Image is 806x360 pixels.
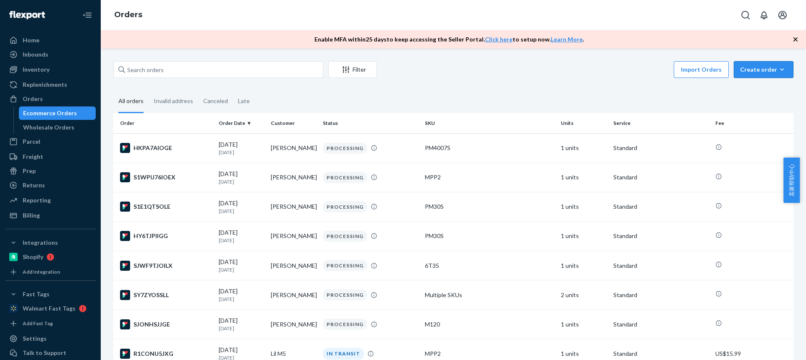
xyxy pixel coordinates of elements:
p: Standard [613,173,709,181]
th: Service [610,113,712,133]
button: Close Navigation [79,7,96,23]
p: Enable MFA within 25 days to keep accessing the Seller Portal. to setup now. . [314,35,584,44]
div: Add Integration [23,268,60,275]
td: 2 units [557,280,610,310]
td: [PERSON_NAME] [267,163,319,192]
button: Import Orders [674,61,729,78]
div: [DATE] [219,258,264,273]
td: Multiple SKUs [421,280,557,310]
div: MPP2 [425,173,554,181]
div: MPP2 [425,350,554,358]
div: Home [23,36,39,44]
input: Search orders [113,61,323,78]
a: Orders [114,10,142,19]
div: S1E1QTSOLE [120,202,212,212]
a: Inbounds [5,48,96,61]
a: Settings [5,332,96,345]
th: Fee [712,113,793,133]
div: Ecommerce Orders [23,109,77,117]
div: Create order [740,65,787,74]
a: Orders [5,92,96,106]
div: SY7ZYOSSLL [120,290,212,300]
a: Wholesale Orders [19,121,96,134]
td: [PERSON_NAME] [267,221,319,251]
button: Fast Tags [5,287,96,301]
div: [DATE] [219,140,264,156]
div: Shopify [23,253,43,261]
a: Inventory [5,63,96,76]
div: Prep [23,167,36,175]
button: Open account menu [774,7,791,23]
td: [PERSON_NAME] [267,280,319,310]
p: [DATE] [219,207,264,215]
div: SJWF9TJOILX [120,261,212,271]
div: HY6TJPIIGG [120,231,212,241]
td: [PERSON_NAME] [267,310,319,339]
td: [PERSON_NAME] [267,133,319,163]
a: Shopify [5,250,96,264]
div: Invalid address [154,90,193,112]
a: Learn More [551,36,583,43]
div: PROCESSING [323,231,367,242]
div: Late [238,90,250,112]
p: Standard [613,350,709,358]
div: PM4007S [425,144,554,152]
a: Returns [5,179,96,192]
th: Status [319,113,421,133]
div: Returns [23,181,45,189]
a: Add Fast Tag [5,319,96,329]
div: Fast Tags [23,290,50,298]
div: 6T35 [425,262,554,270]
p: [DATE] [219,178,264,185]
a: Reporting [5,194,96,207]
a: Click here [485,36,513,43]
button: Filter [328,61,377,78]
div: Parcel [23,137,40,146]
div: Inventory [23,65,50,74]
a: Parcel [5,135,96,148]
button: Integrations [5,236,96,249]
div: R1CONU5JXG [120,349,212,359]
div: [DATE] [219,316,264,332]
div: Reporting [23,196,51,205]
p: [DATE] [219,266,264,273]
td: 1 units [557,133,610,163]
div: Replenishments [23,80,67,89]
div: Settings [23,334,47,343]
div: Canceled [203,90,228,112]
td: 1 units [557,192,610,221]
div: PM30S [425,232,554,240]
div: Filter [329,65,377,74]
div: SJONHSJJGE [120,319,212,329]
a: Replenishments [5,78,96,91]
td: 1 units [557,310,610,339]
div: All orders [118,90,144,113]
div: M120 [425,320,554,329]
div: Freight [23,153,43,161]
p: [DATE] [219,295,264,303]
a: Freight [5,150,96,163]
div: PROCESSING [323,289,367,300]
div: PROCESSING [323,142,367,154]
th: Order Date [215,113,267,133]
p: Standard [613,320,709,329]
a: Add Integration [5,267,96,277]
div: PM30S [425,202,554,211]
div: [DATE] [219,199,264,215]
td: 1 units [557,221,610,251]
p: [DATE] [219,325,264,332]
p: Standard [613,144,709,152]
p: [DATE] [219,149,264,156]
div: S1WPU76IOEX [120,172,212,182]
img: Flexport logo [9,11,45,19]
button: Open notifications [756,7,772,23]
button: 卖家帮助中心 [783,158,800,203]
div: HKPA7AIOGE [120,143,212,153]
ol: breadcrumbs [107,3,149,27]
div: [DATE] [219,287,264,303]
div: IN TRANSIT [323,348,364,359]
td: 1 units [557,163,610,192]
div: Orders [23,95,43,103]
div: PROCESSING [323,172,367,183]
